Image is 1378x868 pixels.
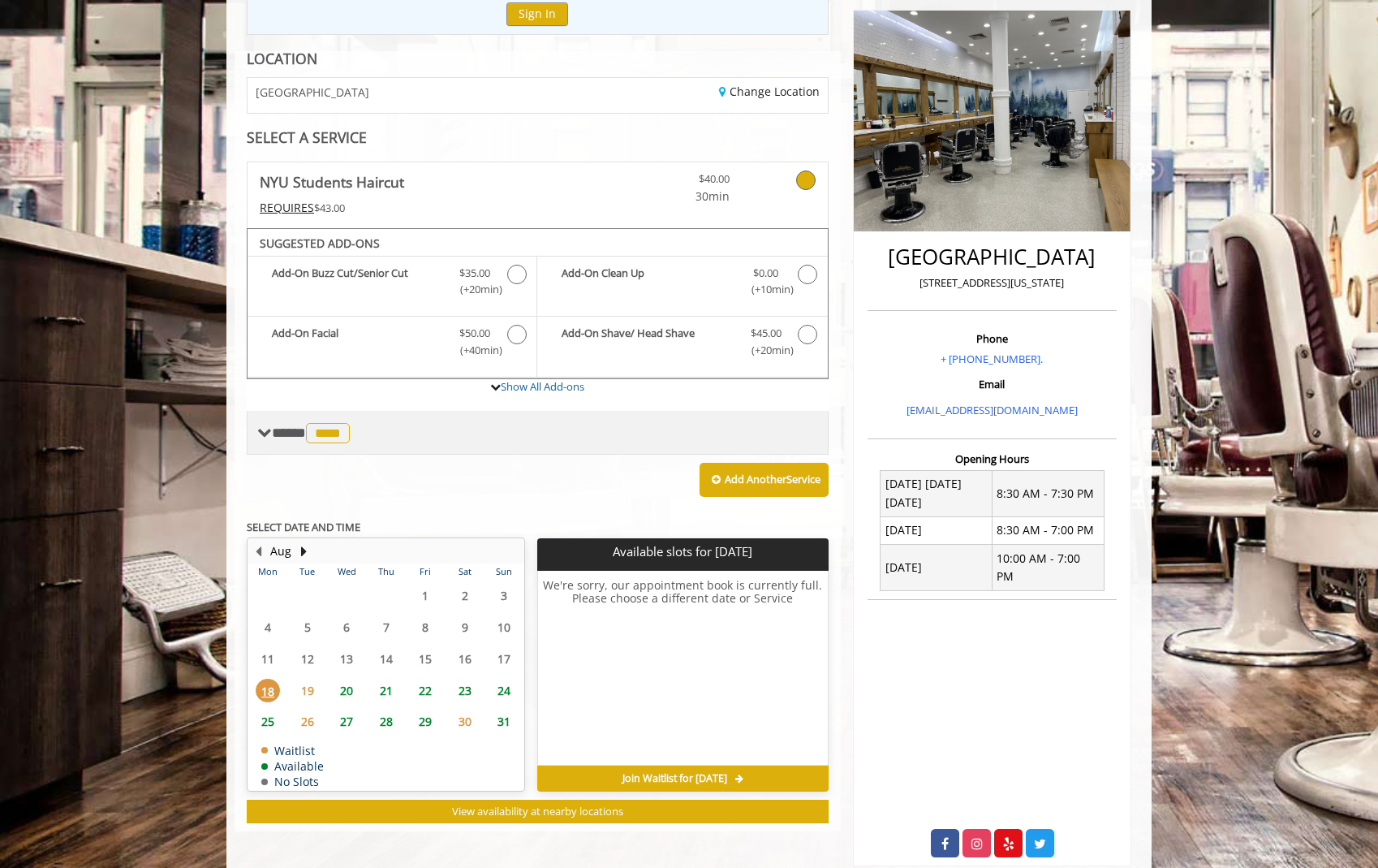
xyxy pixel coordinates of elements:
[256,325,528,363] label: Add-On Facial
[327,706,366,738] td: Select day27
[700,463,829,497] button: Add AnotherService
[334,679,359,702] span: 20
[484,706,524,738] td: Select day31
[872,274,1113,291] p: [STREET_ADDRESS][US_STATE]
[256,265,528,303] label: Add-On Buzz Cut/Senior Cut
[451,342,499,359] span: (+40min )
[247,49,317,68] b: LOCATION
[868,453,1117,464] h3: Opening Hours
[248,564,287,580] th: Mon
[992,545,1104,591] td: 10:00 AM - 7:00 PM
[941,352,1043,366] a: + [PHONE_NUMBER].
[751,325,782,342] span: $45.00
[260,171,404,193] b: NYU Students Haircut
[366,675,405,706] td: Select day21
[406,564,445,580] th: Fri
[634,188,730,205] span: 30min
[366,706,405,738] td: Select day28
[992,516,1104,544] td: 8:30 AM - 7:00 PM
[272,265,443,299] b: Add-On Buzz Cut/Senior Cut
[272,325,443,359] b: Add-On Facial
[248,675,287,706] td: Select day18
[452,804,623,818] span: View availability at nearby locations
[622,772,727,785] span: Join Waitlist for [DATE]
[261,775,324,788] td: No Slots
[413,679,437,702] span: 22
[260,235,380,251] b: SUGGESTED ADD-ONS
[260,200,314,215] span: This service needs some Advance to be paid before we block your appointment
[906,403,1078,417] a: [EMAIL_ADDRESS][DOMAIN_NAME]
[445,564,484,580] th: Sat
[374,710,398,733] span: 28
[453,679,477,702] span: 23
[256,710,280,733] span: 25
[248,706,287,738] td: Select day25
[247,228,829,379] div: NYU Students Haircut Add-onS
[544,545,821,559] p: Available slots for [DATE]
[327,675,366,706] td: Select day20
[374,679,398,702] span: 21
[742,342,790,359] span: (+20min )
[506,2,568,26] button: Sign In
[484,675,524,706] td: Select day24
[366,564,405,580] th: Thu
[872,245,1113,269] h2: [GEOGRAPHIC_DATA]
[881,545,993,591] td: [DATE]
[881,516,993,544] td: [DATE]
[256,86,369,98] span: [GEOGRAPHIC_DATA]
[459,325,490,342] span: $50.00
[445,675,484,706] td: Select day23
[287,675,326,706] td: Select day19
[492,679,516,702] span: 24
[247,130,829,145] div: SELECT A SERVICE
[545,265,819,303] label: Add-On Clean Up
[252,542,265,560] button: Previous Month
[992,470,1104,516] td: 8:30 AM - 7:30 PM
[451,281,499,298] span: (+20min )
[492,710,516,733] span: 31
[881,470,993,516] td: [DATE] [DATE] [DATE]
[261,745,324,757] td: Waitlist
[562,265,734,299] b: Add-On Clean Up
[453,710,477,733] span: 30
[406,706,445,738] td: Select day29
[261,760,324,772] td: Available
[247,520,360,534] b: SELECT DATE AND TIME
[287,564,326,580] th: Tue
[256,679,280,702] span: 18
[742,281,790,298] span: (+10min )
[445,706,484,738] td: Select day30
[872,333,1113,344] h3: Phone
[538,579,827,759] h6: We're sorry, our appointment book is currently full. Please choose a different date or Service
[753,265,778,282] span: $0.00
[501,379,584,394] a: Show All Add-ons
[562,325,734,359] b: Add-On Shave/ Head Shave
[413,710,437,733] span: 29
[545,325,819,363] label: Add-On Shave/ Head Shave
[287,706,326,738] td: Select day26
[270,542,291,560] button: Aug
[295,710,320,733] span: 26
[406,675,445,706] td: Select day22
[484,564,524,580] th: Sun
[247,800,829,823] button: View availability at nearby locations
[327,564,366,580] th: Wed
[725,472,820,486] b: Add Another Service
[459,265,490,282] span: $35.00
[260,199,586,217] div: $43.00
[872,378,1113,390] h3: Email
[297,542,310,560] button: Next Month
[634,162,730,205] a: $40.00
[334,710,359,733] span: 27
[719,84,820,99] a: Change Location
[295,679,320,702] span: 19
